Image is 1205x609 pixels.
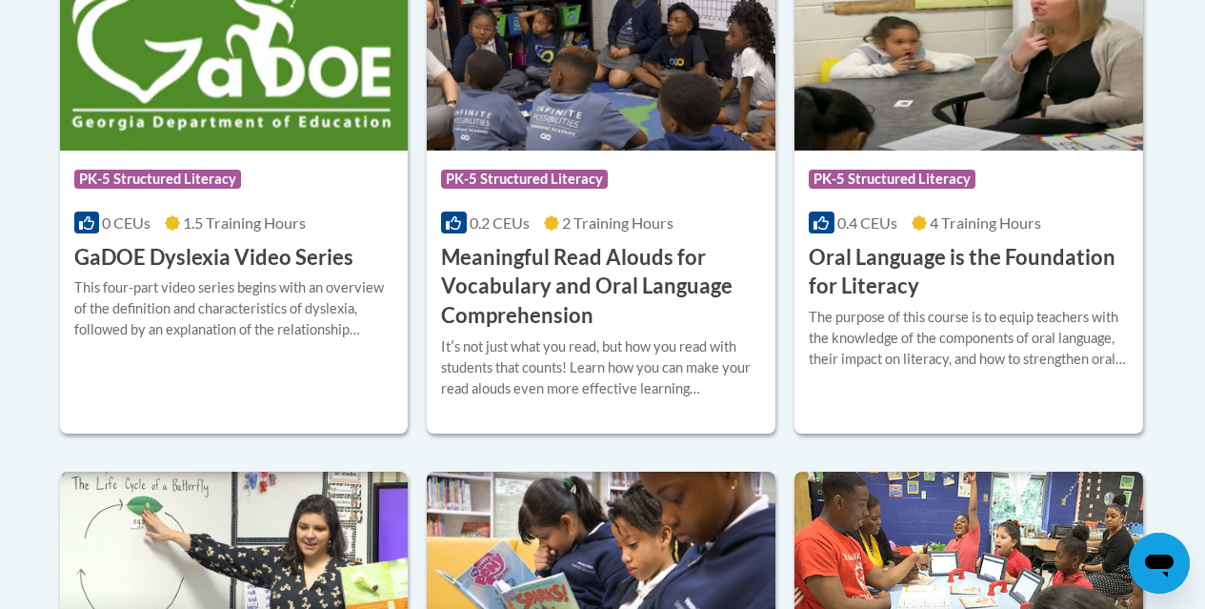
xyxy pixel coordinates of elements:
[183,213,306,232] span: 1.5 Training Hours
[441,170,608,189] span: PK-5 Structured Literacy
[809,170,975,189] span: PK-5 Structured Literacy
[470,213,530,232] span: 0.2 CEUs
[930,213,1041,232] span: 4 Training Hours
[441,243,761,331] h3: Meaningful Read Alouds for Vocabulary and Oral Language Comprehension
[562,213,673,232] span: 2 Training Hours
[837,213,897,232] span: 0.4 CEUs
[102,213,151,232] span: 0 CEUs
[74,243,353,273] h3: GaDOE Dyslexia Video Series
[74,277,394,340] div: This four-part video series begins with an overview of the definition and characteristics of dysl...
[809,307,1129,370] div: The purpose of this course is to equip teachers with the knowledge of the components of oral lang...
[1129,533,1190,594] iframe: Button to launch messaging window
[441,336,761,399] div: Itʹs not just what you read, but how you read with students that counts! Learn how you can make y...
[74,170,241,189] span: PK-5 Structured Literacy
[809,243,1129,302] h3: Oral Language is the Foundation for Literacy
